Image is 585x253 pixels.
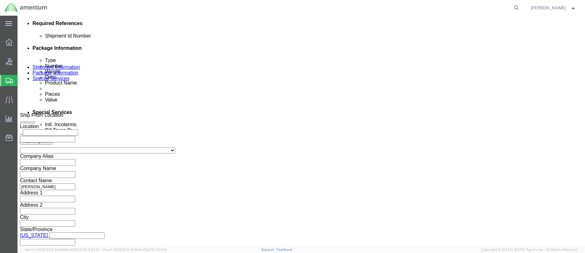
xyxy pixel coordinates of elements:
a: Support [261,248,277,251]
img: logo [4,3,47,13]
span: [DATE] 12:11:14 [144,248,167,251]
span: Michael Aranda [531,4,566,11]
span: Server: 2025.20.0-5efa686e39f [25,248,99,251]
a: Feedback [277,248,292,251]
span: [DATE] 11:47:12 [76,248,99,251]
span: Copyright © [DATE]-[DATE] Agistix Inc., All Rights Reserved [481,247,577,252]
button: [PERSON_NAME] [530,4,577,12]
iframe: FS Legacy Container [17,16,585,246]
span: Client: 2025.20.0-8c6e0cf [102,248,167,251]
